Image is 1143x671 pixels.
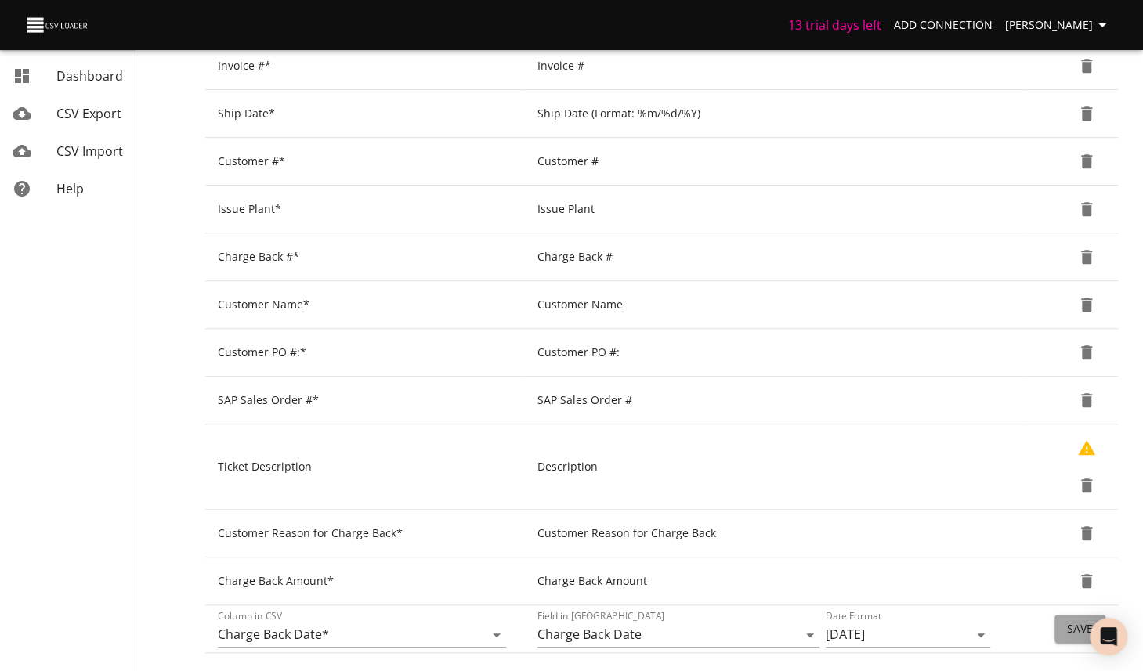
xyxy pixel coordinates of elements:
span: Add Connection [894,16,993,35]
button: Delete [1068,190,1105,228]
span: CSV Import [56,142,123,160]
td: Issue Plant* [205,186,525,233]
div: Open Intercom Messenger [1090,618,1127,655]
button: Delete [1068,47,1105,85]
td: Customer PO #:* [205,329,525,377]
button: [PERSON_NAME] [999,11,1118,40]
label: Column in CSV [218,611,283,621]
button: Delete [1068,334,1105,371]
td: Ticket Description [205,424,525,510]
td: Invoice #* [205,42,525,90]
button: Delete [1068,562,1105,600]
td: Customer Reason for Charge Back [525,510,1027,557]
td: Invoice # [525,42,1027,90]
td: Ship Date* [205,90,525,138]
td: Description [525,424,1027,510]
span: Dashboard [56,67,123,85]
td: Ship Date (Format: %m/%d/%Y) [525,90,1027,138]
button: Delete [1068,514,1105,552]
td: Charge Back #* [205,233,525,281]
td: Customer Name* [205,281,525,329]
button: Delete [1068,467,1105,504]
td: Charge Back Amount [525,557,1027,605]
td: Charge Back Amount* [205,557,525,605]
span: CSV Export [56,105,121,122]
span: [PERSON_NAME] [1005,16,1112,35]
td: Customer #* [205,138,525,186]
button: Delete [1068,95,1105,132]
td: Customer PO #: [525,329,1027,377]
button: Open [970,624,992,646]
td: Customer Reason for Charge Back* [205,510,525,557]
button: Delete [1068,286,1105,323]
button: Save [1054,615,1105,644]
td: SAP Sales Order #* [205,377,525,424]
td: Charge Back # [525,233,1027,281]
h6: 13 trial days left [788,14,881,36]
span: Help [56,180,84,197]
td: SAP Sales Order # [525,377,1027,424]
label: Field in [GEOGRAPHIC_DATA] [537,611,664,621]
span: Save [1067,619,1093,639]
button: Delete [1068,142,1105,180]
label: Date Format [826,611,881,621]
img: CSV Loader [25,14,91,36]
td: Issue Plant [525,186,1027,233]
button: Show Warnings [1068,429,1105,467]
td: Customer # [525,138,1027,186]
button: Open [486,624,508,646]
a: Add Connection [888,11,999,40]
button: Delete [1068,381,1105,419]
button: Delete [1068,238,1105,276]
td: Customer Name [525,281,1027,329]
button: Open [799,624,821,646]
